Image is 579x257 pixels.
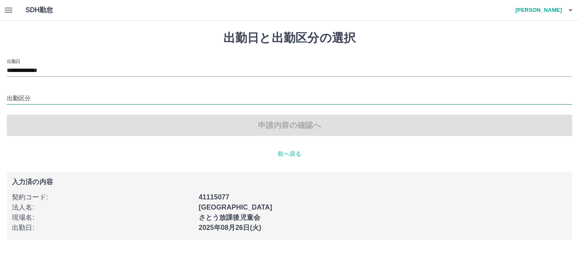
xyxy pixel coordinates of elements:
p: 前へ戻る [7,149,572,158]
p: 現場名 : [12,213,194,223]
b: [GEOGRAPHIC_DATA] [199,204,273,211]
label: 出勤日 [7,58,20,64]
p: 入力済の内容 [12,179,567,185]
p: 出勤日 : [12,223,194,233]
b: 41115077 [199,193,229,201]
p: 契約コード : [12,192,194,202]
b: さとう放課後児童会 [199,214,260,221]
p: 法人名 : [12,202,194,213]
b: 2025年08月26日(火) [199,224,262,231]
h1: 出勤日と出勤区分の選択 [7,31,572,45]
